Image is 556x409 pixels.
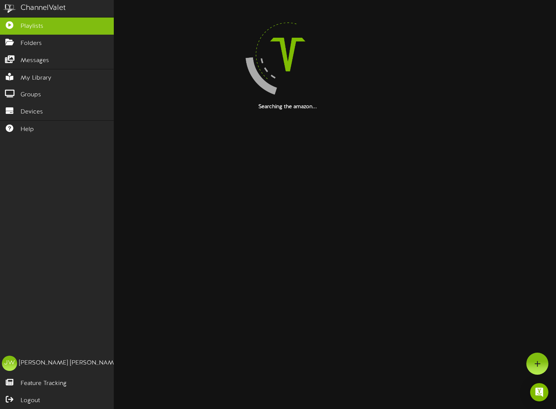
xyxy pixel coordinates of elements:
span: Groups [21,91,41,99]
img: loading-spinner-4.png [239,6,336,103]
div: JW [2,356,17,371]
span: Folders [21,39,42,48]
div: ChannelValet [21,3,66,14]
span: Logout [21,396,40,405]
strong: Searching the amazon... [258,104,317,110]
span: Playlists [21,22,43,31]
span: My Library [21,74,51,83]
span: Devices [21,108,43,117]
span: Help [21,125,34,134]
span: Messages [21,56,49,65]
span: Feature Tracking [21,379,67,388]
div: Open Intercom Messenger [530,383,548,401]
div: [PERSON_NAME] [PERSON_NAME] [19,359,119,367]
